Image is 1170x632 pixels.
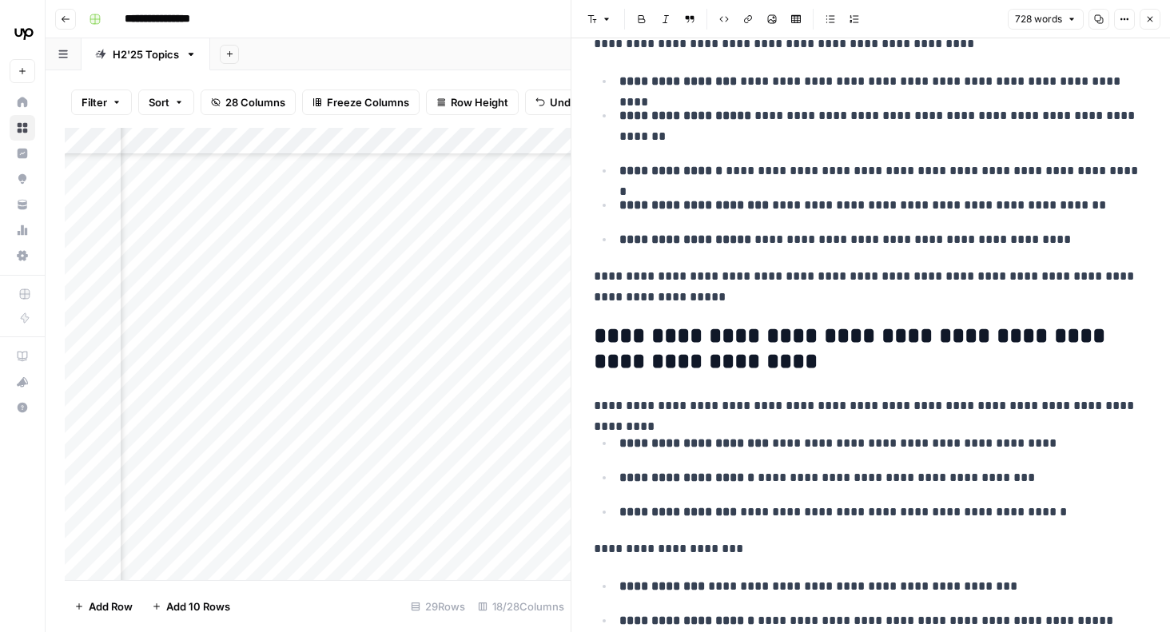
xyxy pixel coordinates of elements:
span: Undo [550,94,577,110]
span: 28 Columns [225,94,285,110]
span: Filter [82,94,107,110]
button: Help + Support [10,395,35,420]
span: Row Height [451,94,508,110]
a: Your Data [10,192,35,217]
button: Workspace: Upwork [10,13,35,53]
span: Add 10 Rows [166,598,230,614]
a: Usage [10,217,35,243]
a: Settings [10,243,35,268]
button: Row Height [426,89,519,115]
button: Filter [71,89,132,115]
button: Undo [525,89,587,115]
a: H2'25 Topics [82,38,210,70]
div: H2'25 Topics [113,46,179,62]
span: Freeze Columns [327,94,409,110]
a: Insights [10,141,35,166]
span: Add Row [89,598,133,614]
button: 28 Columns [201,89,296,115]
a: Browse [10,115,35,141]
a: Home [10,89,35,115]
span: 728 words [1015,12,1062,26]
a: AirOps Academy [10,344,35,369]
button: Add 10 Rows [142,594,240,619]
div: 18/28 Columns [472,594,571,619]
span: Sort [149,94,169,110]
img: Upwork Logo [10,18,38,47]
button: Add Row [65,594,142,619]
div: What's new? [10,370,34,394]
button: What's new? [10,369,35,395]
button: Freeze Columns [302,89,420,115]
div: 29 Rows [404,594,472,619]
button: Sort [138,89,194,115]
a: Opportunities [10,166,35,192]
button: 728 words [1008,9,1084,30]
